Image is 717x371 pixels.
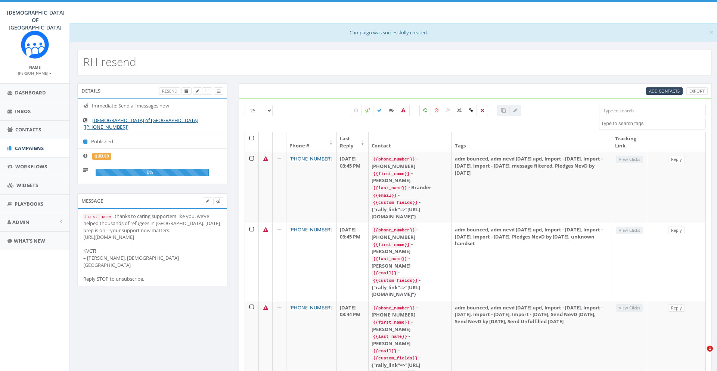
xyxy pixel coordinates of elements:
div: - Brander [372,184,448,191]
a: [PERSON_NAME] [18,69,52,76]
a: Resend [159,87,180,95]
a: [PHONE_NUMBER] [289,304,332,311]
div: - [372,269,448,277]
small: Name [29,65,41,70]
label: Neutral [442,105,454,116]
div: - [PHONE_NUMBER] [372,304,448,318]
div: - [PERSON_NAME] [372,333,448,347]
th: Contact [369,132,452,152]
code: {{phone_number}} [372,156,416,163]
div: 0% [96,169,209,176]
label: Link Clicked [465,105,477,116]
i: Immediate: Send all messages now [83,103,92,108]
div: Message [77,193,227,208]
td: [DATE] 03:45 PM [337,223,369,300]
div: - {"rally_link"=>"[URL][DOMAIN_NAME]"} [372,199,448,220]
td: adm bounced, adm nevd [DATE] upd, Import - [DATE], Import - [DATE], Import - [DATE], message filt... [452,152,612,223]
h2: RH resend [83,56,136,68]
code: {{last_name}} [372,333,409,340]
span: Admin [12,219,30,225]
code: {{custom_fields}} [372,199,419,206]
span: Workflows [15,163,47,170]
label: Positive [419,105,431,116]
label: Replied [385,105,398,116]
div: - [372,191,448,199]
label: Bounced [397,105,410,116]
label: Delivered [373,105,386,116]
label: Sending [361,105,374,116]
span: × [709,27,714,37]
span: Add Contacts [649,88,680,94]
li: Published [78,134,227,149]
code: {{last_name}} [372,256,409,262]
a: Reply [668,227,685,234]
code: {{last_name}} [372,185,409,191]
a: Reply [668,156,685,163]
th: Tags [452,132,612,152]
input: Type to search [599,105,706,116]
code: {{phone_number}} [372,305,416,312]
td: [DATE] 03:45 PM [337,152,369,223]
code: {{first_name}} [372,171,411,177]
div: - [PERSON_NAME] [372,170,448,184]
code: {{email}} [372,192,398,199]
div: - [PHONE_NUMBER] [372,226,448,240]
code: {{custom_fields}} [372,355,419,362]
div: - [PERSON_NAME] [372,318,448,333]
th: Tracking Link [612,132,648,152]
code: {{first_name}} [372,319,411,326]
span: Campaigns [15,145,44,152]
a: Export [686,87,708,95]
span: Send Test Message [216,198,220,204]
span: Clone Campaign [205,88,209,94]
div: - [372,347,448,355]
span: Edit Campaign Title [196,88,199,94]
a: Add Contacts [646,87,683,95]
th: Last Reply: activate to sort column ascending [337,132,369,152]
a: [DEMOGRAPHIC_DATA] of [GEOGRAPHIC_DATA] [[PHONE_NUMBER]] [83,117,198,131]
span: Dashboard [15,89,46,96]
a: [PHONE_NUMBER] [289,155,332,162]
textarea: Search [601,120,705,127]
a: Reply [668,304,685,312]
a: [PHONE_NUMBER] [289,226,332,233]
span: [DEMOGRAPHIC_DATA] OF [GEOGRAPHIC_DATA] [7,9,65,31]
code: {{first_name}} [372,241,411,248]
div: , thanks to caring supporters like you, we’ve helped thousands of refugees in [GEOGRAPHIC_DATA]. ... [83,213,221,283]
span: Archive Campaign [184,88,189,94]
span: Playbooks [15,200,43,207]
label: Removed [477,105,488,116]
code: {{custom_fields}} [372,277,419,284]
span: View Campaign Delivery Statistics [217,88,220,94]
div: - [PERSON_NAME] [372,241,448,255]
span: Widgets [16,182,38,188]
td: adm bounced, adm nevd [DATE] upd, Import - [DATE], Import - [DATE], Import - [DATE], Pledges NevD... [452,223,612,300]
iframe: Intercom live chat [692,346,710,364]
button: Close [709,28,714,36]
li: Immediate: Send all messages now [78,99,227,113]
div: - {"rally_link"=>"[URL][DOMAIN_NAME]"} [372,277,448,298]
label: queued [92,153,111,160]
label: Negative [431,105,443,116]
img: Rally_Corp_Icon.png [21,31,49,59]
code: first_name [83,213,112,220]
span: CSV files only [649,88,680,94]
code: {{email}} [372,270,398,277]
span: Edit Campaign Body [206,198,209,204]
div: Details [77,83,227,98]
code: {{email}} [372,348,398,355]
span: Inbox [15,108,31,115]
label: Pending [350,105,362,116]
code: {{phone_number}} [372,227,416,234]
small: [PERSON_NAME] [18,71,52,76]
i: Published [83,139,91,144]
div: - [PERSON_NAME] [372,255,448,269]
span: What's New [14,237,45,244]
span: 1 [707,346,713,352]
div: - [PHONE_NUMBER] [372,155,448,169]
span: Contacts [15,126,41,133]
th: Phone #: activate to sort column ascending [286,132,337,152]
label: Mixed [453,105,466,116]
